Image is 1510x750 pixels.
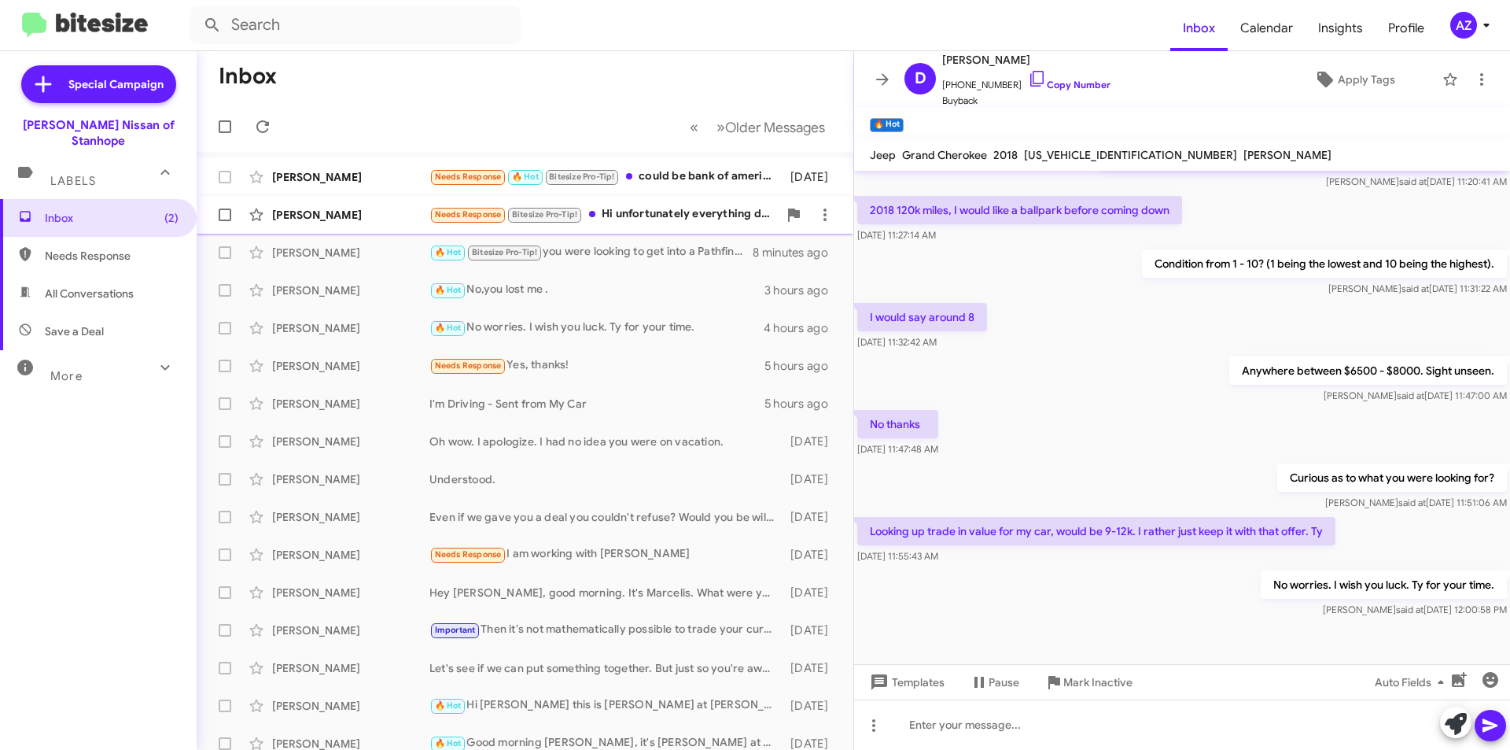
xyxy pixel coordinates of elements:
div: [PERSON_NAME] [272,660,429,676]
div: I am working with [PERSON_NAME] [429,545,783,563]
div: Hi [PERSON_NAME] this is [PERSON_NAME] at [PERSON_NAME] Nissan of Stanhope. Just wanted to follow... [429,696,783,715]
span: Bitesize Pro-Tip! [549,172,614,182]
input: Search [190,6,521,44]
button: AZ [1437,12,1493,39]
span: 🔥 Hot [435,285,462,295]
span: [PERSON_NAME] [DATE] 11:51:06 AM [1325,497,1507,508]
div: [DATE] [783,660,841,676]
div: 5 hours ago [764,396,841,412]
span: [PERSON_NAME] [1243,148,1331,162]
span: Labels [50,174,96,188]
span: [DATE] 11:32:42 AM [857,336,937,348]
a: Special Campaign [21,65,176,103]
span: » [716,117,725,137]
div: Hey [PERSON_NAME], good morning. It's Marcelis. What were your thoughts on the Pathfinder numbers... [429,585,783,600]
span: said at [1399,175,1427,187]
span: Buyback [942,93,1110,109]
div: Then it's not mathematically possible to trade your current Pathfinder with about $20K of negativ... [429,621,783,639]
span: 🔥 Hot [435,247,462,257]
div: [PERSON_NAME] [272,358,429,374]
div: [PERSON_NAME] [272,245,429,260]
div: AZ [1450,12,1477,39]
span: Jeep [870,148,896,162]
span: Pause [989,668,1019,696]
span: [PERSON_NAME] [DATE] 12:00:58 PM [1323,604,1507,615]
span: Special Campaign [68,76,164,92]
button: Auto Fields [1362,668,1463,696]
div: [DATE] [783,509,841,525]
div: [DATE] [783,585,841,600]
p: Looking up trade in value for my car, would be 9-12k. I rather just keep it with that offer. Ty [857,517,1335,545]
span: Save a Deal [45,323,104,339]
a: Insights [1306,6,1376,51]
span: said at [1401,283,1429,294]
div: 8 minutes ago [753,245,841,260]
span: 🔥 Hot [435,700,462,711]
div: No worries. I wish you luck. Ty for your time. [429,319,764,337]
div: Oh wow. I apologize. I had no idea you were on vacation. [429,434,783,449]
span: Auto Fields [1375,668,1450,696]
span: Grand Cherokee [902,148,987,162]
span: 🔥 Hot [435,738,462,748]
div: could be bank of america [429,168,783,186]
span: All Conversations [45,286,134,301]
div: [PERSON_NAME] [272,585,429,600]
div: Understood. [429,471,783,487]
nav: Page navigation example [681,111,834,143]
a: Copy Number [1028,79,1110,91]
div: [PERSON_NAME] [272,509,429,525]
a: Calendar [1228,6,1306,51]
div: [DATE] [783,471,841,487]
div: 3 hours ago [764,283,841,298]
span: [PERSON_NAME] [DATE] 11:31:22 AM [1328,283,1507,294]
div: [PERSON_NAME] [272,623,429,638]
span: More [50,369,83,383]
span: [DATE] 11:27:14 AM [857,229,936,241]
div: [PERSON_NAME] [272,320,429,336]
div: [DATE] [783,169,841,185]
button: Next [707,111,834,143]
span: Important [435,625,476,635]
p: No worries. I wish you luck. Ty for your time. [1261,571,1507,599]
span: [DATE] 11:55:43 AM [857,550,938,562]
small: 🔥 Hot [870,118,904,132]
div: [PERSON_NAME] [272,283,429,298]
span: Needs Response [45,248,179,264]
a: Profile [1376,6,1437,51]
div: 4 hours ago [764,320,841,336]
div: you were looking to get into a Pathfinder [PERSON_NAME]? [429,243,753,261]
div: [DATE] [783,698,841,714]
p: Curious as to what you were looking for? [1277,464,1507,492]
button: Templates [854,668,957,696]
span: Needs Response [435,172,502,182]
span: [US_VEHICLE_IDENTIFICATION_NUMBER] [1024,148,1237,162]
span: Mark Inactive [1063,668,1132,696]
span: Bitesize Pro-Tip! [472,247,537,257]
span: Inbox [1170,6,1228,51]
div: [PERSON_NAME] [272,396,429,412]
p: 2018 120k miles, I would like a ballpark before coming down [857,196,1182,224]
span: « [690,117,698,137]
div: Hi unfortunately everything did not go to our liking otherwise we would have already bought a car... [429,205,778,224]
span: [PHONE_NUMBER] [942,69,1110,93]
span: Needs Response [435,549,502,560]
span: [PERSON_NAME] [DATE] 11:47:00 AM [1324,390,1507,401]
div: [DATE] [783,623,841,638]
p: Anywhere between $6500 - $8000. Sight unseen. [1229,357,1507,385]
span: Bitesize Pro-Tip! [512,209,577,220]
button: Apply Tags [1273,65,1434,94]
span: D [915,66,926,91]
span: said at [1396,604,1423,615]
button: Mark Inactive [1032,668,1145,696]
button: Previous [680,111,708,143]
span: 🔥 Hot [435,323,462,333]
span: said at [1397,390,1424,401]
div: [PERSON_NAME] [272,207,429,223]
p: Condition from 1 - 10? (1 being the lowest and 10 being the highest). [1142,249,1507,278]
span: 🔥 Hot [512,172,539,182]
div: Let's see if we can put something together. But just so you're aware, the new payment on the 2025... [429,660,783,676]
span: [DATE] 11:47:48 AM [857,443,938,455]
div: No,you lost me . [429,281,764,299]
span: 2018 [993,148,1018,162]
